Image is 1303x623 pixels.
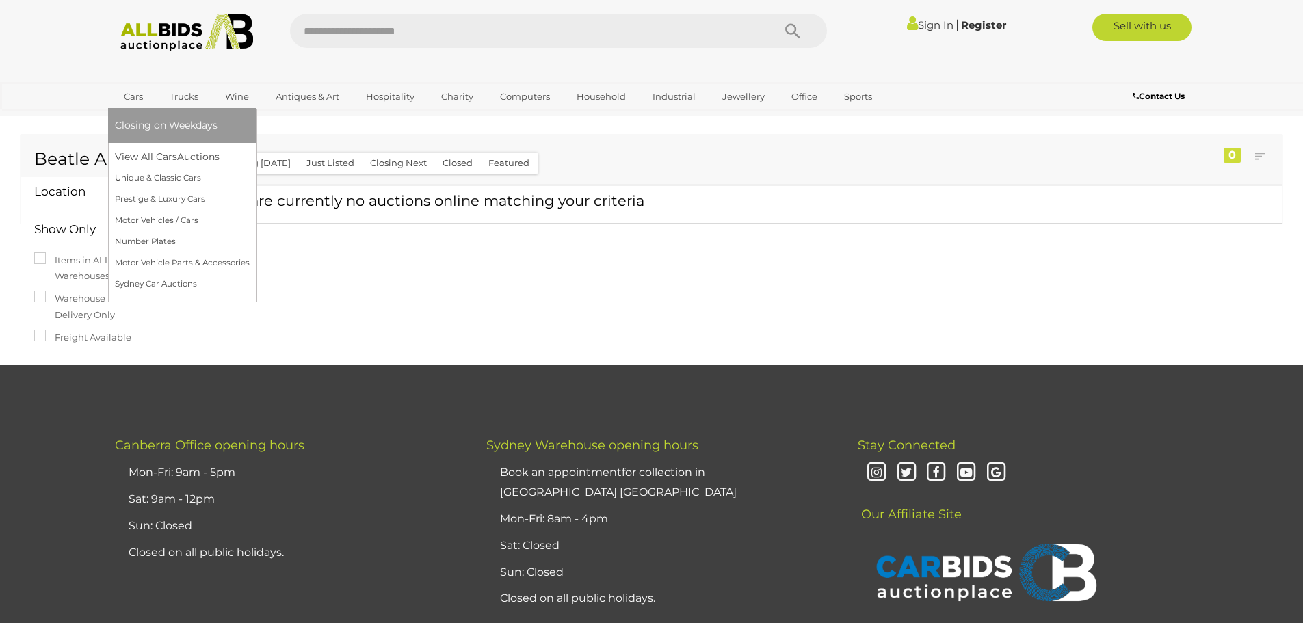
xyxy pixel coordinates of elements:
[907,18,953,31] a: Sign In
[568,85,635,108] a: Household
[267,85,348,108] a: Antiques & Art
[895,461,919,485] i: Twitter
[497,559,824,586] li: Sun: Closed
[34,185,144,198] h4: Location
[1092,14,1192,41] a: Sell with us
[868,529,1101,620] img: CARBIDS Auctionplace
[357,85,423,108] a: Hospitality
[713,85,774,108] a: Jewellery
[956,17,959,32] span: |
[497,533,824,559] li: Sat: Closed
[961,18,1006,31] a: Register
[205,192,644,209] span: There are currently no auctions online matching your criteria
[1133,91,1185,101] b: Contact Us
[486,438,698,453] span: Sydney Warehouse opening hours
[865,461,889,485] i: Instagram
[34,330,131,345] label: Freight Available
[161,85,207,108] a: Trucks
[434,153,481,174] button: Closed
[858,486,962,522] span: Our Affiliate Site
[924,461,948,485] i: Facebook
[491,85,559,108] a: Computers
[115,438,304,453] span: Canberra Office opening hours
[500,466,737,499] a: Book an appointmentfor collection in [GEOGRAPHIC_DATA] [GEOGRAPHIC_DATA]
[362,153,435,174] button: Closing Next
[1224,148,1241,163] div: 0
[113,14,261,51] img: Allbids.com.au
[432,85,482,108] a: Charity
[480,153,538,174] button: Featured
[34,252,170,284] label: Items in ALLBIDS Warehouses
[644,85,705,108] a: Industrial
[1133,89,1188,104] a: Contact Us
[125,486,452,513] li: Sat: 9am - 12pm
[217,153,299,174] button: Closing [DATE]
[298,153,363,174] button: Just Listed
[858,438,956,453] span: Stay Connected
[782,85,826,108] a: Office
[497,506,824,533] li: Mon-Fri: 8am - 4pm
[34,291,170,323] label: Warehouse Direct - Delivery Only
[500,466,622,479] u: Book an appointment
[125,540,452,566] li: Closed on all public holidays.
[34,364,144,377] h4: Category
[216,85,258,108] a: Wine
[835,85,881,108] a: Sports
[34,150,170,169] h1: Beatle Auctions
[125,513,452,540] li: Sun: Closed
[984,461,1008,485] i: Google
[497,585,824,612] li: Closed on all public holidays.
[954,461,978,485] i: Youtube
[34,223,144,236] h4: Show Only
[115,85,152,108] a: Cars
[759,14,827,48] button: Search
[125,460,452,486] li: Mon-Fri: 9am - 5pm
